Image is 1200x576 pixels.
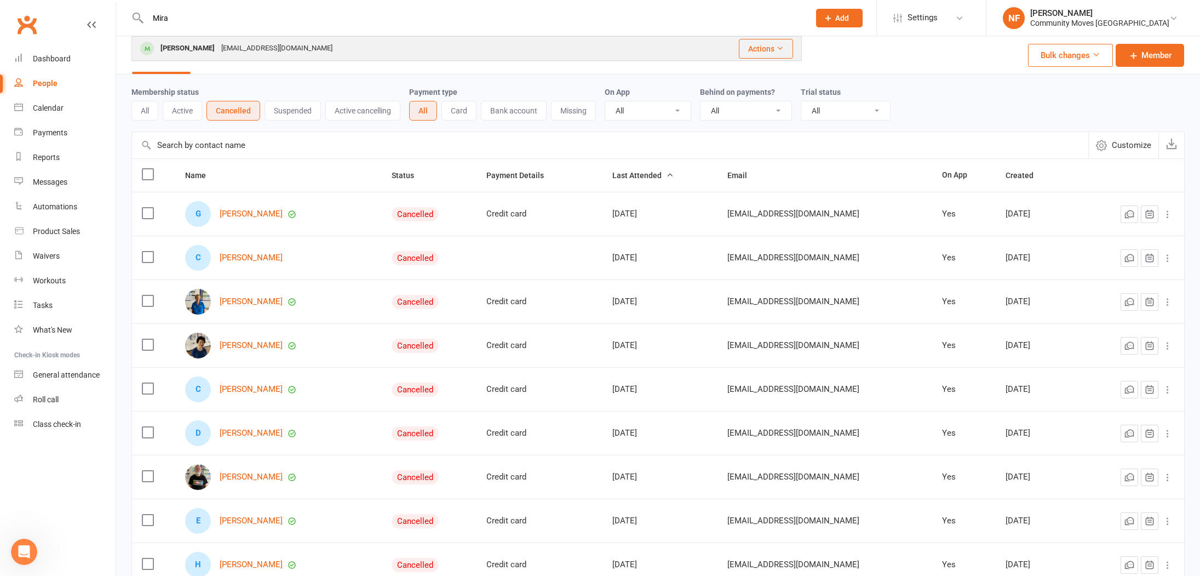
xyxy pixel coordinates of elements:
div: Workouts [33,276,66,285]
div: Thank you :) [145,287,210,311]
span: [EMAIL_ADDRESS][DOMAIN_NAME] [727,554,859,575]
div: Natalie says… [9,287,210,320]
button: 1 [29,152,55,173]
button: Active cancelling [325,101,400,121]
div: Hi Bec, [166,226,210,250]
button: All [409,101,437,121]
div: [DATE] [1006,341,1070,350]
span: [EMAIL_ADDRESS][DOMAIN_NAME] [727,510,859,531]
span: [EMAIL_ADDRESS][DOMAIN_NAME] [727,247,859,268]
div: Calendar [33,104,64,112]
img: Carol [185,289,211,315]
a: Waivers [14,244,116,269]
div: NF [1003,7,1025,29]
div: What's New [33,326,72,334]
div: [DATE] [1006,209,1070,219]
div: [DATE] [612,385,708,394]
a: Workouts [14,269,116,293]
div: Yes [942,516,986,526]
a: Payments [14,121,116,145]
span: Add [835,14,849,22]
div: Yes [942,560,986,569]
div: Cancelled [392,514,439,528]
div: Cancelled [392,207,439,221]
div: Gayle [185,201,211,227]
button: Emoji picker [17,359,26,368]
span: 4 [108,157,131,168]
span: Customize [1112,139,1151,152]
a: Reports [14,145,116,170]
iframe: Intercom live chat [11,539,37,565]
div: Credit card [486,429,593,438]
span: Settings [908,5,938,30]
div: Cancelled [392,558,439,572]
label: Behind on payments? [700,88,775,96]
div: Credit card [486,472,593,482]
span: [EMAIL_ADDRESS][DOMAIN_NAME] [727,466,859,487]
input: Search by contact name [132,132,1088,158]
div: Toby says… [9,72,210,226]
div: Waivers [33,252,60,260]
div: [DATE] [612,516,708,526]
label: On App [605,88,630,96]
button: Upload attachment [52,359,61,368]
button: Active [163,101,202,121]
div: Yes [942,385,986,394]
div: Natalie says… [9,226,210,251]
span: [EMAIL_ADDRESS][DOMAIN_NAME] [727,203,859,224]
div: [DATE] [1006,253,1070,263]
input: Search... [145,10,802,26]
div: Yes [942,472,986,482]
span: 3 [83,157,106,168]
div: Clare [185,245,211,271]
span: Status [392,171,426,180]
div: Messages [33,178,67,186]
div: Credit card [486,209,593,219]
p: The team can also help [53,14,136,25]
span: Last Attended [612,171,674,180]
span: Member [1141,49,1172,62]
span: [EMAIL_ADDRESS][DOMAIN_NAME] [727,423,859,443]
div: Credit card [486,516,593,526]
a: [PERSON_NAME] [220,472,283,482]
div: Payments [33,128,67,137]
div: [DATE] [1006,516,1070,526]
a: Clubworx [13,11,41,38]
button: Send a message… [188,355,205,372]
label: Payment type [409,88,457,96]
a: Messages [14,170,116,195]
span: [EMAIL_ADDRESS][DOMAIN_NAME] [727,291,859,312]
button: Card [441,101,476,121]
div: Credit card [486,560,593,569]
a: InMoment [97,203,135,212]
a: [PERSON_NAME] [220,560,283,569]
div: [DATE] [612,472,708,482]
button: Bank account [481,101,547,121]
button: Customize [1088,132,1158,158]
div: Kind regards, [18,36,171,47]
div: [DATE] [1006,429,1070,438]
a: Class kiosk mode [14,412,116,437]
div: Thank you :) [153,293,202,304]
button: Email [727,169,759,182]
div: Credit card [486,385,593,394]
button: Suspended [265,101,321,121]
div: General attendance [33,370,100,379]
button: Gif picker [35,359,43,368]
div: Product Sales [33,227,80,236]
div: Yes [942,429,986,438]
span: Email [727,171,759,180]
div: Yes [942,209,986,219]
button: Bulk changes [1028,44,1113,67]
button: Name [185,169,218,182]
div: People [33,79,58,88]
button: All [131,101,158,121]
div: Dashboard [33,54,71,63]
label: Membership status [131,88,199,96]
div: [DATE] [1006,560,1070,569]
a: Dashboard [14,47,116,71]
a: [PERSON_NAME] [220,385,283,394]
a: [PERSON_NAME] [220,297,283,306]
a: [PERSON_NAME] [220,253,283,263]
div: Community Moves [GEOGRAPHIC_DATA] [1030,18,1169,28]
